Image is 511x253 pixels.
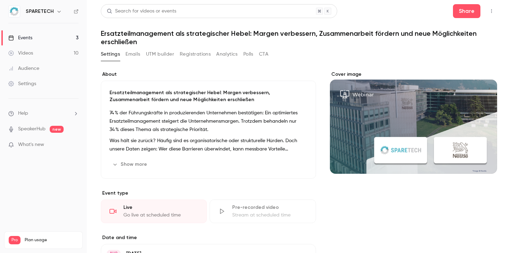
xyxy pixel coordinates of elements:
[210,199,316,223] div: Pre-recorded videoStream at scheduled time
[125,49,140,60] button: Emails
[109,159,151,170] button: Show more
[107,8,176,15] div: Search for videos or events
[453,4,480,18] button: Share
[330,71,497,78] label: Cover image
[109,109,307,134] p: 74 % der Führungskräfte in produzierenden Unternehmen bestätigen: Ein optimiertes Ersatzteilmanag...
[18,125,46,133] a: SpeakerHub
[8,80,36,87] div: Settings
[8,50,33,57] div: Videos
[243,49,253,60] button: Polls
[101,234,316,241] label: Date and time
[109,137,307,153] p: Was hält sie zurück? Häufig sind es organisatorische oder strukturelle Hürden. Doch unsere Daten ...
[8,110,79,117] li: help-dropdown-opener
[9,6,20,17] img: SPARETECH
[101,199,207,223] div: LiveGo live at scheduled time
[18,110,28,117] span: Help
[101,71,316,78] label: About
[232,212,307,219] div: Stream at scheduled time
[109,89,307,103] p: Ersatzteilmanagement als strategischer Hebel: Margen verbessern, Zusammenarbeit fördern und neue ...
[216,49,238,60] button: Analytics
[146,49,174,60] button: UTM builder
[123,204,198,211] div: Live
[330,71,497,174] section: Cover image
[9,236,21,244] span: Pro
[18,141,44,148] span: What's new
[101,29,497,46] h1: Ersatzteilmanagement als strategischer Hebel: Margen verbessern, Zusammenarbeit fördern und neue ...
[232,204,307,211] div: Pre-recorded video
[8,34,32,41] div: Events
[101,49,120,60] button: Settings
[259,49,268,60] button: CTA
[25,237,78,243] span: Plan usage
[101,190,316,197] p: Event type
[50,126,64,133] span: new
[123,212,198,219] div: Go live at scheduled time
[26,8,54,15] h6: SPARETECH
[180,49,211,60] button: Registrations
[8,65,39,72] div: Audience
[70,142,79,148] iframe: Noticeable Trigger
